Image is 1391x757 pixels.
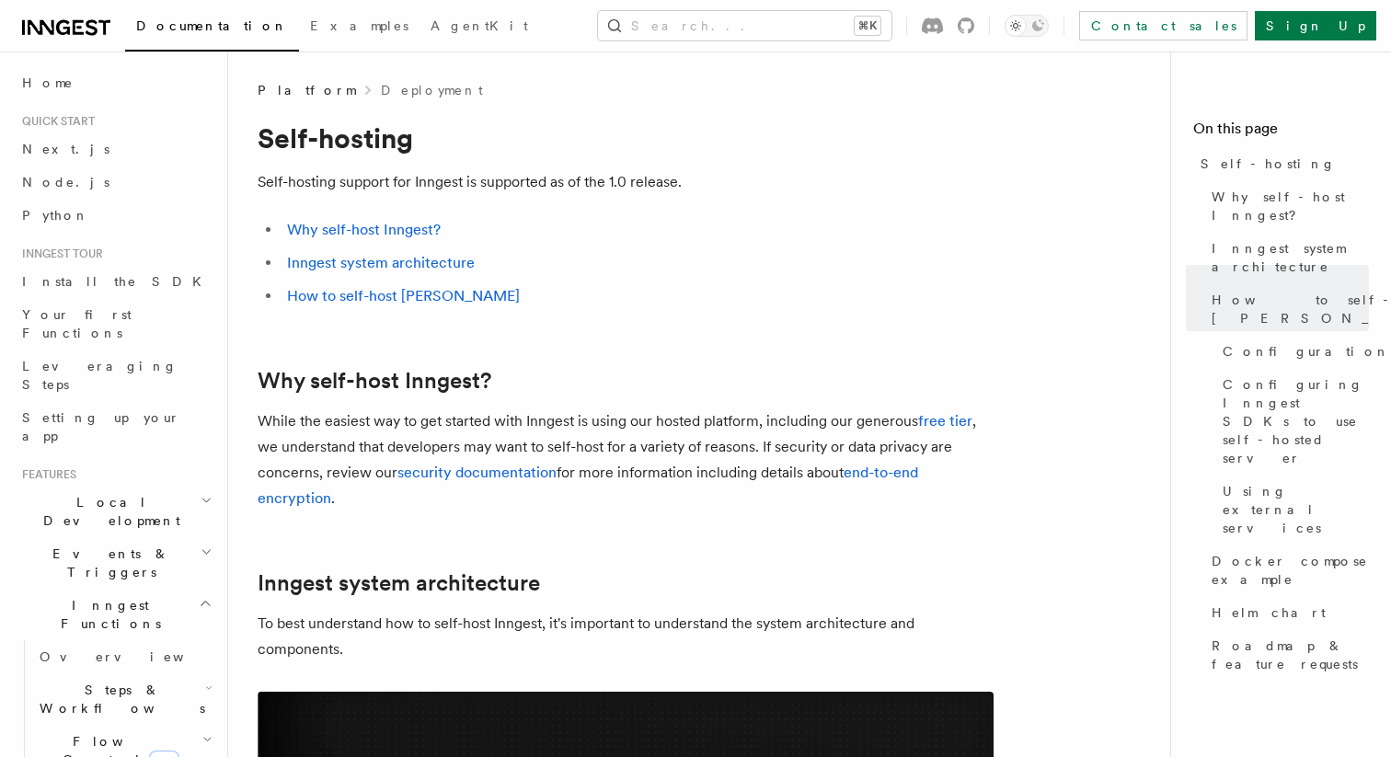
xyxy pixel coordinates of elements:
[1223,342,1390,361] span: Configuration
[15,265,216,298] a: Install the SDK
[1212,188,1369,224] span: Why self-host Inngest?
[1204,283,1369,335] a: How to self-host [PERSON_NAME]
[299,6,420,50] a: Examples
[1204,596,1369,629] a: Helm chart
[381,81,483,99] a: Deployment
[15,298,216,350] a: Your first Functions
[287,254,475,271] a: Inngest system architecture
[40,649,229,664] span: Overview
[22,74,74,92] span: Home
[1204,232,1369,283] a: Inngest system architecture
[15,589,216,640] button: Inngest Functions
[22,274,213,289] span: Install the SDK
[1212,552,1369,589] span: Docker compose example
[1201,155,1336,173] span: Self-hosting
[15,596,199,633] span: Inngest Functions
[258,169,994,195] p: Self-hosting support for Inngest is supported as of the 1.0 release.
[1079,11,1247,40] a: Contact sales
[15,247,103,261] span: Inngest tour
[918,412,972,430] a: free tier
[1212,239,1369,276] span: Inngest system architecture
[32,673,216,725] button: Steps & Workflows
[1193,147,1369,180] a: Self-hosting
[15,350,216,401] a: Leveraging Steps
[310,18,408,33] span: Examples
[136,18,288,33] span: Documentation
[1005,15,1049,37] button: Toggle dark mode
[1223,375,1369,467] span: Configuring Inngest SDKs to use self-hosted server
[22,359,178,392] span: Leveraging Steps
[1223,482,1369,537] span: Using external services
[15,545,201,581] span: Events & Triggers
[1212,603,1326,622] span: Helm chart
[125,6,299,52] a: Documentation
[1193,118,1369,147] h4: On this page
[1215,368,1369,475] a: Configuring Inngest SDKs to use self-hosted server
[1215,475,1369,545] a: Using external services
[15,199,216,232] a: Python
[1212,637,1369,673] span: Roadmap & feature requests
[15,66,216,99] a: Home
[1204,545,1369,596] a: Docker compose example
[15,132,216,166] a: Next.js
[397,464,557,481] a: security documentation
[15,166,216,199] a: Node.js
[15,467,76,482] span: Features
[258,408,994,511] p: While the easiest way to get started with Inngest is using our hosted platform, including our gen...
[22,175,109,189] span: Node.js
[258,121,994,155] h1: Self-hosting
[258,611,994,662] p: To best understand how to self-host Inngest, it's important to understand the system architecture...
[855,17,880,35] kbd: ⌘K
[32,640,216,673] a: Overview
[15,493,201,530] span: Local Development
[598,11,891,40] button: Search...⌘K
[22,307,132,340] span: Your first Functions
[22,208,89,223] span: Python
[287,221,441,238] a: Why self-host Inngest?
[258,81,355,99] span: Platform
[431,18,528,33] span: AgentKit
[1255,11,1376,40] a: Sign Up
[258,570,540,596] a: Inngest system architecture
[32,681,205,717] span: Steps & Workflows
[22,142,109,156] span: Next.js
[258,368,491,394] a: Why self-host Inngest?
[15,486,216,537] button: Local Development
[22,410,180,443] span: Setting up your app
[287,287,520,304] a: How to self-host [PERSON_NAME]
[15,114,95,129] span: Quick start
[1204,180,1369,232] a: Why self-host Inngest?
[15,401,216,453] a: Setting up your app
[1215,335,1369,368] a: Configuration
[15,537,216,589] button: Events & Triggers
[420,6,539,50] a: AgentKit
[1204,629,1369,681] a: Roadmap & feature requests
